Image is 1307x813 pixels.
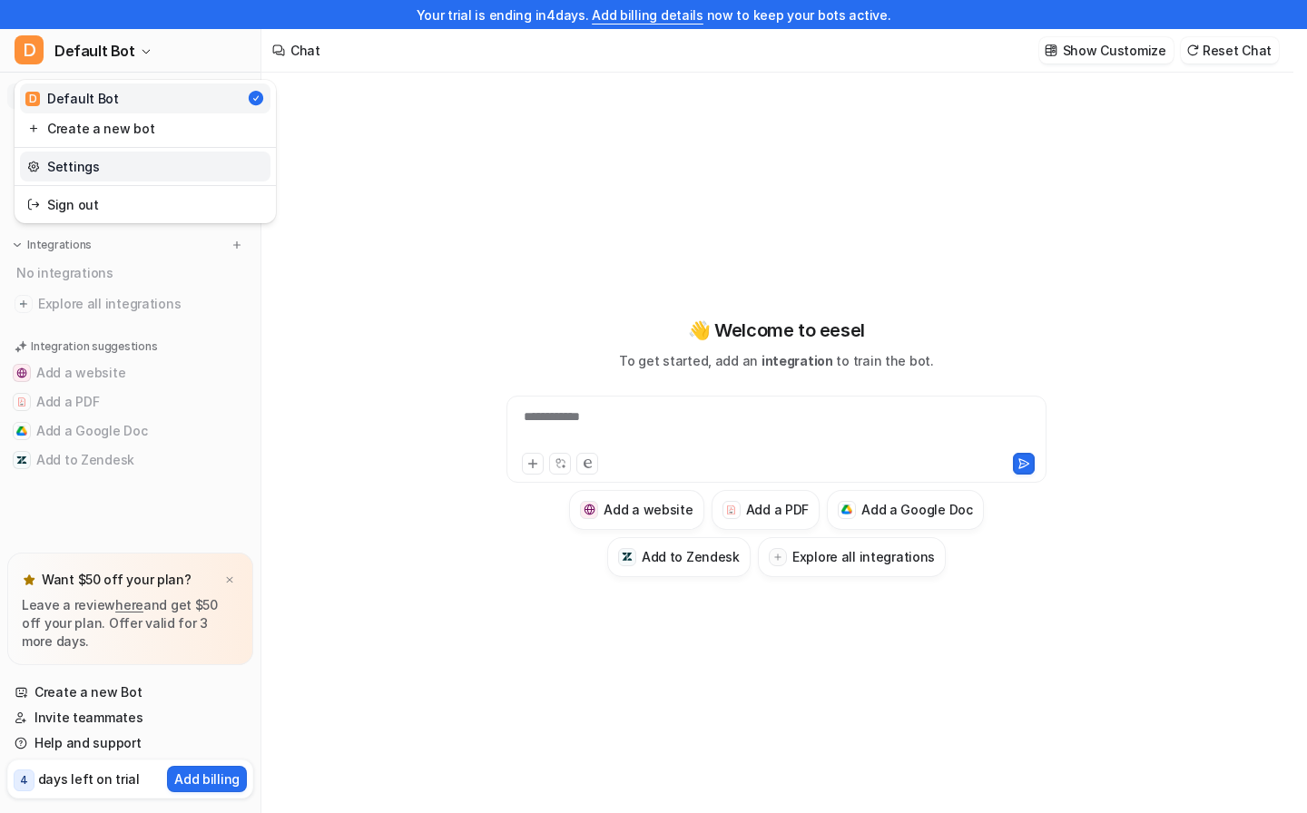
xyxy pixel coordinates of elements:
[25,89,119,108] div: Default Bot
[27,119,40,138] img: reset
[25,92,40,106] span: D
[20,190,270,220] a: Sign out
[27,195,40,214] img: reset
[15,35,44,64] span: D
[20,152,270,181] a: Settings
[15,80,276,223] div: DDefault Bot
[20,113,270,143] a: Create a new bot
[54,38,135,64] span: Default Bot
[27,157,40,176] img: reset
